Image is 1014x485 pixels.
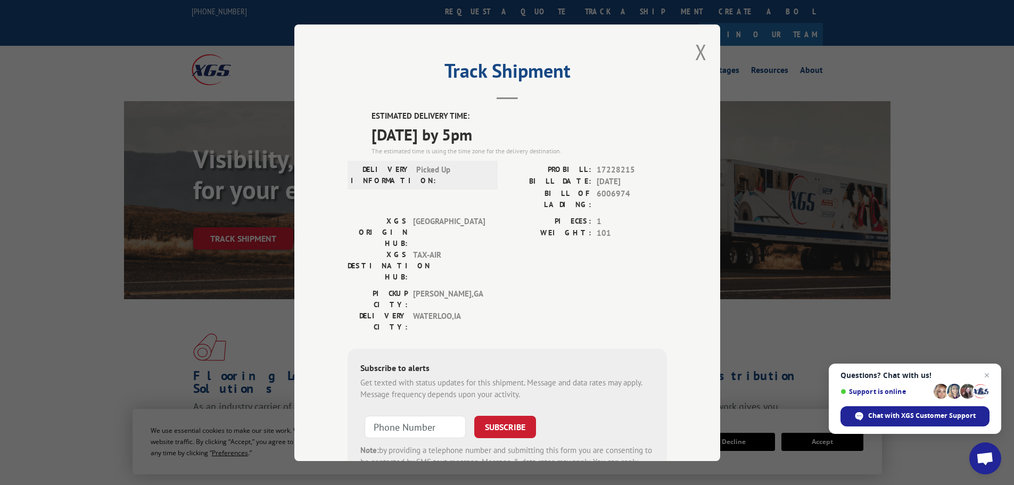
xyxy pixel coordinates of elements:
label: XGS ORIGIN HUB: [348,215,408,249]
span: Chat with XGS Customer Support [868,411,976,421]
label: WEIGHT: [507,227,591,240]
span: 17228215 [597,163,667,176]
span: 1 [597,215,667,227]
a: Open chat [969,442,1001,474]
label: BILL OF LADING: [507,187,591,210]
h2: Track Shipment [348,63,667,84]
span: [DATE] [597,176,667,188]
span: [GEOGRAPHIC_DATA] [413,215,485,249]
strong: Note: [360,445,379,455]
div: The estimated time is using the time zone for the delivery destination. [372,146,667,155]
span: [PERSON_NAME] , GA [413,287,485,310]
input: Phone Number [365,415,466,438]
div: by providing a telephone number and submitting this form you are consenting to be contacted by SM... [360,444,654,480]
label: PICKUP CITY: [348,287,408,310]
button: Close modal [695,38,707,66]
span: 101 [597,227,667,240]
label: PROBILL: [507,163,591,176]
button: SUBSCRIBE [474,415,536,438]
span: [DATE] by 5pm [372,122,667,146]
span: Questions? Chat with us! [840,371,990,380]
label: XGS DESTINATION HUB: [348,249,408,282]
div: Subscribe to alerts [360,361,654,376]
span: TAX-AIR [413,249,485,282]
label: DELIVERY CITY: [348,310,408,332]
span: WATERLOO , IA [413,310,485,332]
span: 6006974 [597,187,667,210]
span: Support is online [840,388,930,396]
label: PIECES: [507,215,591,227]
span: Chat with XGS Customer Support [840,406,990,426]
span: Picked Up [416,163,488,186]
div: Get texted with status updates for this shipment. Message and data rates may apply. Message frequ... [360,376,654,400]
label: ESTIMATED DELIVERY TIME: [372,110,667,122]
label: BILL DATE: [507,176,591,188]
label: DELIVERY INFORMATION: [351,163,411,186]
